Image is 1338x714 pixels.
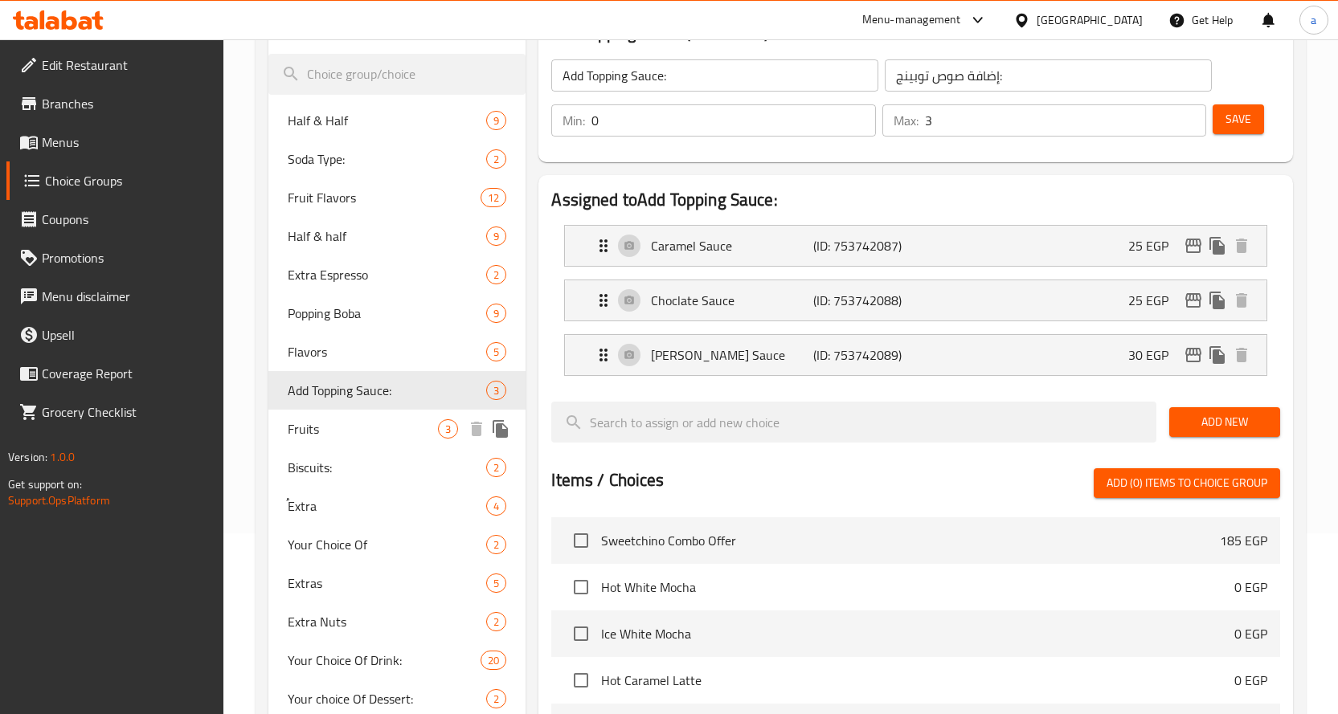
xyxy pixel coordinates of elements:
[268,564,526,602] div: Extras5
[1213,104,1264,134] button: Save
[651,236,813,255] p: Caramel Sauce
[288,188,481,207] span: Fruit Flavors
[551,21,1280,47] h3: Add Topping Sauce: (ID: 724693)
[1230,234,1254,258] button: delete
[551,218,1280,273] li: Expand
[1230,343,1254,367] button: delete
[268,333,526,371] div: Flavors5
[268,487,526,525] div: ُExtra4
[6,161,223,200] a: Choice Groups
[551,273,1280,328] li: Expand
[551,468,664,492] h2: Items / Choices
[1205,234,1230,258] button: duplicate
[268,410,526,448] div: Fruits3deleteduplicate
[268,602,526,641] div: Extra Nuts2
[1181,234,1205,258] button: edit
[268,294,526,333] div: Popping Boba9
[288,304,487,323] span: Popping Boba
[486,496,506,516] div: Choices
[487,306,505,321] span: 9
[601,531,1220,550] span: Sweetchino Combo Offer
[1128,345,1181,365] p: 30 EGP
[288,111,487,130] span: Half & Half
[487,345,505,360] span: 5
[6,393,223,431] a: Grocery Checklist
[486,612,506,631] div: Choices
[42,402,211,422] span: Grocery Checklist
[813,345,922,365] p: (ID: 753742089)
[487,692,505,707] span: 2
[486,304,506,323] div: Choices
[288,419,439,439] span: Fruits
[268,217,526,255] div: Half & half9
[268,140,526,178] div: Soda Type:2
[1128,236,1181,255] p: 25 EGP
[565,335,1266,375] div: Expand
[564,663,598,697] span: Select choice
[6,316,223,354] a: Upsell
[288,149,487,169] span: Soda Type:
[486,226,506,246] div: Choices
[268,255,526,294] div: Extra Espresso2
[6,123,223,161] a: Menus
[464,417,489,441] button: delete
[486,573,506,593] div: Choices
[6,239,223,277] a: Promotions
[487,229,505,244] span: 9
[813,236,922,255] p: (ID: 753742087)
[8,447,47,467] span: Version:
[551,328,1280,382] li: Expand
[1225,109,1251,129] span: Save
[1128,291,1181,310] p: 25 EGP
[551,188,1280,212] h2: Assigned to Add Topping Sauce:
[487,113,505,129] span: 9
[1205,288,1230,312] button: duplicate
[1037,11,1143,29] div: [GEOGRAPHIC_DATA]
[565,226,1266,266] div: Expand
[486,342,506,361] div: Choices
[551,402,1156,443] input: search
[42,287,211,306] span: Menu disclaimer
[50,447,75,467] span: 1.0.0
[1234,577,1267,597] p: 0 EGP
[288,342,487,361] span: Flavors
[486,265,506,284] div: Choices
[564,570,598,604] span: Select choice
[486,689,506,708] div: Choices
[288,573,487,593] span: Extras
[481,190,505,206] span: 12
[1169,407,1280,437] button: Add New
[268,525,526,564] div: Your Choice Of2
[565,280,1266,320] div: Expand
[42,325,211,345] span: Upsell
[813,291,922,310] p: (ID: 753742088)
[1234,671,1267,690] p: 0 EGP
[651,291,813,310] p: Choclate Sauce
[1107,473,1267,493] span: Add (0) items to choice group
[601,671,1234,690] span: Hot Caramel Latte
[1181,288,1205,312] button: edit
[288,535,487,554] span: Your Choice Of
[6,200,223,239] a: Coupons
[45,171,211,190] span: Choice Groups
[862,10,961,30] div: Menu-management
[42,55,211,75] span: Edit Restaurant
[487,460,505,475] span: 2
[489,417,513,441] button: duplicate
[42,210,211,229] span: Coupons
[288,265,487,284] span: Extra Espresso
[268,101,526,140] div: Half & Half9
[268,371,526,410] div: Add Topping Sauce:3
[601,577,1234,597] span: Hot White Mocha
[288,226,487,246] span: Half & half
[651,345,813,365] p: [PERSON_NAME] Sauce
[1205,343,1230,367] button: duplicate
[1182,412,1267,432] span: Add New
[487,152,505,167] span: 2
[1234,624,1267,643] p: 0 EGP
[487,267,505,283] span: 2
[481,653,505,668] span: 20
[1220,531,1267,550] p: 185 EGP
[8,490,110,511] a: Support.OpsPlatform
[268,448,526,487] div: Biscuits:2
